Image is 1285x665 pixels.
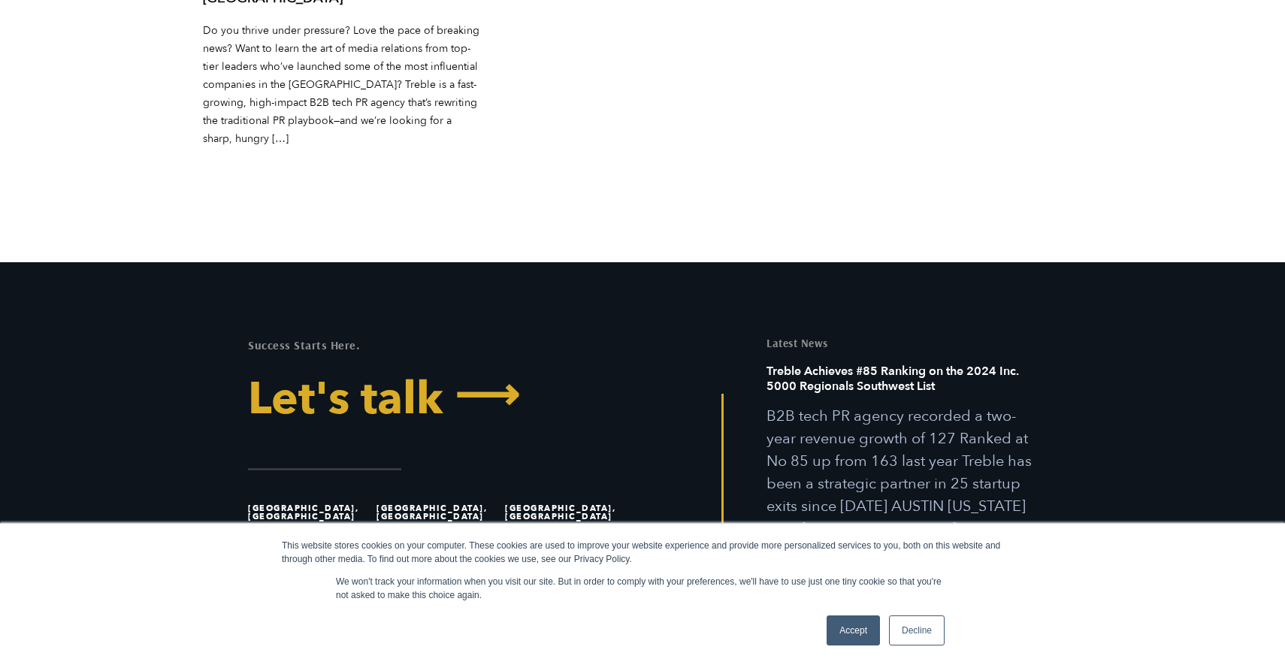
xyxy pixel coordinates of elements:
[248,337,360,352] mark: Success Starts Here.
[248,489,370,536] li: [GEOGRAPHIC_DATA], [GEOGRAPHIC_DATA]
[248,376,631,422] a: Let's Talk
[766,337,1037,349] h5: Latest News
[443,373,519,418] span: ⟶
[766,364,1037,563] a: Read this article
[827,615,880,645] a: Accept
[889,615,945,645] a: Decline
[336,575,949,602] p: We won't track your information when you visit our site. But in order to comply with your prefere...
[376,489,498,536] li: [GEOGRAPHIC_DATA], [GEOGRAPHIC_DATA]
[282,539,1003,566] div: This website stores cookies on your computer. These cookies are used to improve your website expe...
[505,489,627,536] li: [GEOGRAPHIC_DATA], [GEOGRAPHIC_DATA]
[203,22,481,148] p: Do you thrive under pressure? Love the pace of breaking news? Want to learn the art of media rela...
[766,405,1037,563] p: B2B tech PR agency recorded a two-year revenue growth of 127 Ranked at No 85 up from 163 last yea...
[766,364,1037,405] h6: Treble Achieves #85 Ranking on the 2024 Inc. 5000 Regionals Southwest List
